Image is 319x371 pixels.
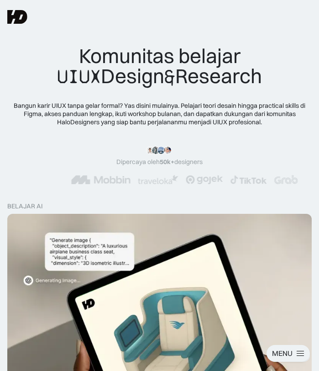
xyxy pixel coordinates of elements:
[272,349,293,358] div: MENU
[164,64,175,89] span: &
[116,158,203,166] div: Dipercaya oleh designers
[57,64,101,89] span: UIUX
[7,202,42,210] div: belajar ai
[57,46,262,87] div: Komunitas belajar Design Research
[160,158,174,166] span: 50k+
[7,101,312,127] div: Bangun karir UIUX tanpa gelar formal? Yas disini mulainya. Pelajari teori desain hingga practical...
